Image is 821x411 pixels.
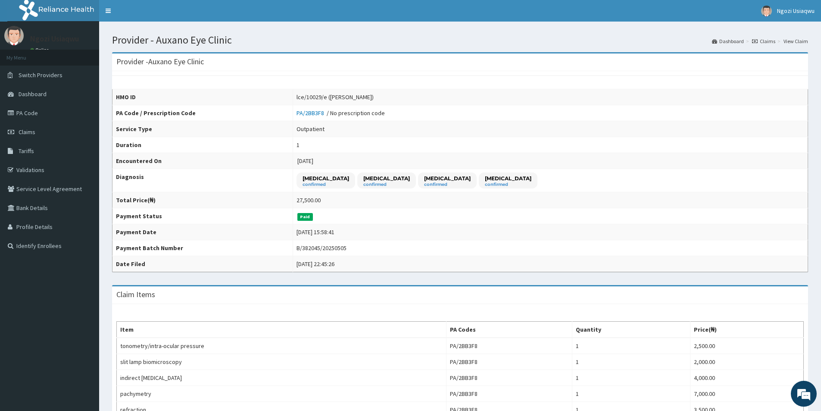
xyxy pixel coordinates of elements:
[112,121,293,137] th: Service Type
[363,175,410,182] p: [MEDICAL_DATA]
[117,386,446,402] td: pachymetry
[117,354,446,370] td: slit lamp biomicroscopy
[112,35,808,46] h1: Provider - Auxano Eye Clinic
[303,182,349,187] small: confirmed
[777,7,815,15] span: Ngozi Usiaqwu
[112,169,293,192] th: Diagnosis
[303,175,349,182] p: [MEDICAL_DATA]
[485,182,531,187] small: confirmed
[112,153,293,169] th: Encountered On
[112,224,293,240] th: Payment Date
[297,244,347,252] div: B/382045/20250505
[424,175,471,182] p: [MEDICAL_DATA]
[446,386,572,402] td: PA/2BB3F8
[424,182,471,187] small: confirmed
[117,322,446,338] th: Item
[784,38,808,45] a: View Claim
[446,338,572,354] td: PA/2BB3F8
[572,322,690,338] th: Quantity
[572,354,690,370] td: 1
[446,370,572,386] td: PA/2BB3F8
[572,386,690,402] td: 1
[297,196,321,204] div: 27,500.00
[572,370,690,386] td: 1
[19,128,35,136] span: Claims
[297,109,327,117] a: PA/2BB3F8
[4,26,24,45] img: User Image
[572,338,690,354] td: 1
[116,291,155,298] h3: Claim Items
[112,89,293,105] th: HMO ID
[30,47,51,53] a: Online
[297,93,374,101] div: lce/10029/e ([PERSON_NAME])
[446,354,572,370] td: PA/2BB3F8
[117,370,446,386] td: indirect [MEDICAL_DATA]
[297,125,325,133] div: Outpatient
[761,6,772,16] img: User Image
[19,71,62,79] span: Switch Providers
[752,38,775,45] a: Claims
[116,58,204,66] h3: Provider - Auxano Eye Clinic
[112,137,293,153] th: Duration
[19,147,34,155] span: Tariffs
[712,38,744,45] a: Dashboard
[19,90,47,98] span: Dashboard
[690,354,803,370] td: 2,000.00
[112,105,293,121] th: PA Code / Prescription Code
[446,322,572,338] th: PA Codes
[690,386,803,402] td: 7,000.00
[297,141,300,149] div: 1
[485,175,531,182] p: [MEDICAL_DATA]
[297,109,385,117] div: / No prescription code
[363,182,410,187] small: confirmed
[112,256,293,272] th: Date Filed
[297,157,313,165] span: [DATE]
[297,213,313,221] span: Paid
[112,192,293,208] th: Total Price(₦)
[690,338,803,354] td: 2,500.00
[297,260,334,268] div: [DATE] 22:45:26
[30,35,79,43] p: Ngozi Usiaqwu
[690,322,803,338] th: Price(₦)
[297,228,334,236] div: [DATE] 15:58:41
[112,208,293,224] th: Payment Status
[690,370,803,386] td: 4,000.00
[112,240,293,256] th: Payment Batch Number
[117,338,446,354] td: tonometry/intra-ocular pressure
